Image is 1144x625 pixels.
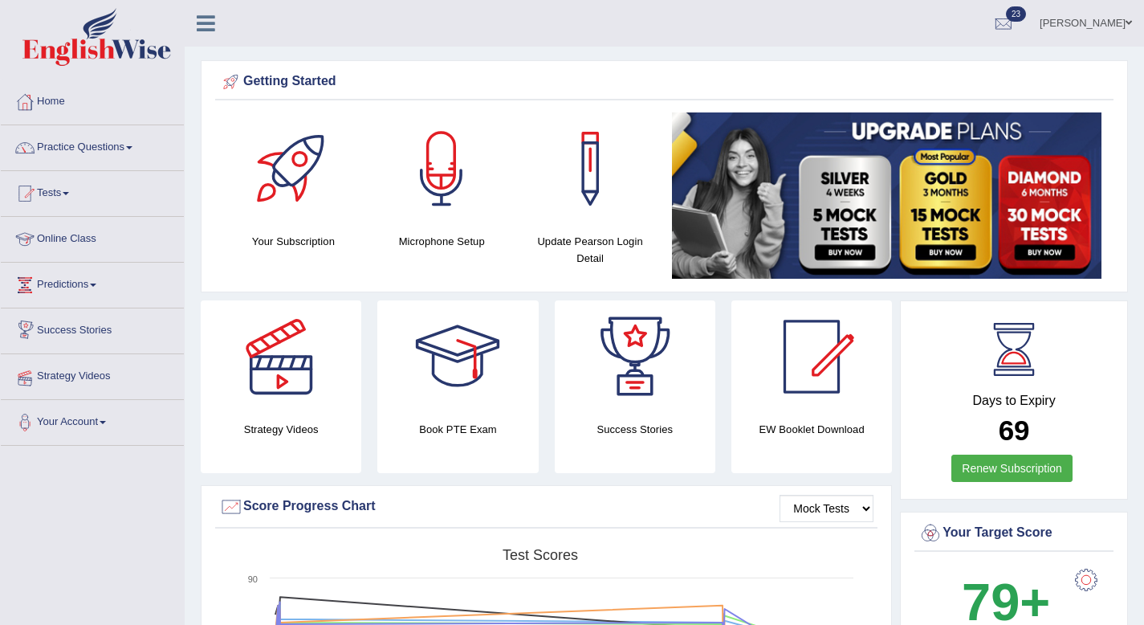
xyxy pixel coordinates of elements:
b: 69 [999,415,1030,446]
a: Predictions [1,263,184,303]
tspan: Test scores [503,547,578,563]
h4: Your Subscription [227,233,360,250]
a: Home [1,80,184,120]
h4: Book PTE Exam [377,421,538,438]
h4: EW Booklet Download [731,421,892,438]
a: Success Stories [1,308,184,349]
h4: Days to Expiry [918,394,1109,408]
a: Your Account [1,400,184,440]
div: Getting Started [219,70,1109,94]
div: Score Progress Chart [219,495,873,519]
div: Your Target Score [918,521,1109,545]
h4: Update Pearson Login Detail [524,233,657,267]
a: Practice Questions [1,125,184,165]
h4: Success Stories [555,421,715,438]
img: small5.jpg [672,112,1101,279]
a: Tests [1,171,184,211]
text: 90 [248,574,258,584]
span: 23 [1006,6,1026,22]
a: Renew Subscription [951,455,1073,482]
h4: Strategy Videos [201,421,361,438]
a: Online Class [1,217,184,257]
a: Strategy Videos [1,354,184,394]
h4: Microphone Setup [376,233,508,250]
